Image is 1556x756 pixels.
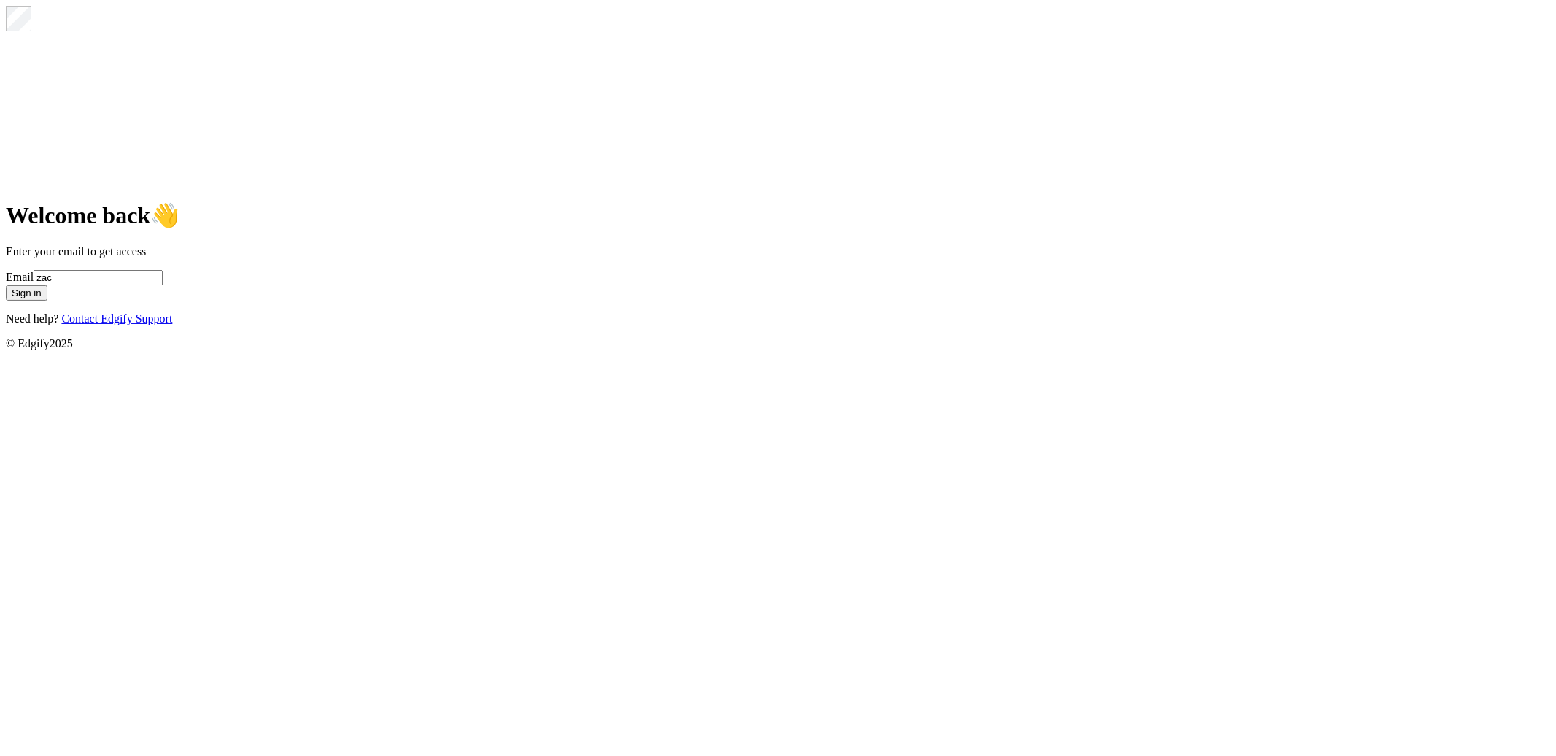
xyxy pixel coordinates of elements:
button: Sign in [6,285,47,301]
p: Enter your email to get access [6,245,1550,258]
p: Need help? [6,312,1550,325]
input: name@example.com [34,270,163,285]
label: Email [6,271,34,283]
a: Contact Edgify Support [61,312,172,325]
h1: Welcome back 👋 [6,201,1550,229]
p: © Edgify 2025 [6,337,1550,350]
